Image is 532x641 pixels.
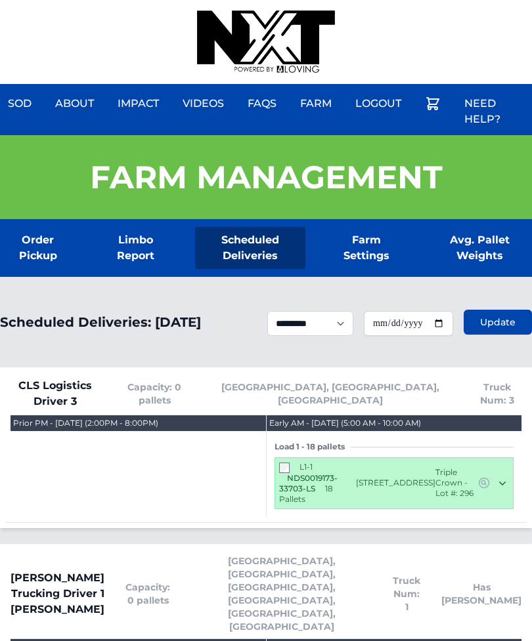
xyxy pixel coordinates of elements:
img: nextdaysod.com Logo [197,10,335,73]
span: Truck Num: 3 [474,381,521,407]
a: Scheduled Deliveries [195,227,305,269]
span: L1-1 [299,462,313,472]
span: [PERSON_NAME] Trucking Driver 1 [PERSON_NAME] [11,570,104,617]
span: Capacity: 0 pallets [125,581,170,607]
span: Capacity: 0 pallets [122,381,188,407]
h1: Farm Management [90,161,443,193]
div: Prior PM - [DATE] (2:00PM - 8:00PM) [13,418,158,428]
span: CLS Logistics Driver 3 [11,378,100,409]
span: [GEOGRAPHIC_DATA], [GEOGRAPHIC_DATA], [GEOGRAPHIC_DATA], [GEOGRAPHIC_DATA], [GEOGRAPHIC_DATA], [G... [191,554,372,633]
a: Videos [175,88,232,119]
span: [GEOGRAPHIC_DATA], [GEOGRAPHIC_DATA], [GEOGRAPHIC_DATA] [209,381,453,407]
span: NDS0019173-33703-LS [279,473,338,493]
a: Farm [292,88,340,119]
button: Update [464,310,532,335]
a: Need Help? [456,88,532,135]
span: [STREET_ADDRESS] [356,478,435,488]
span: Triple Crown - Lot #: 296 [435,467,477,499]
a: Logout [347,88,409,119]
a: Limbo Report [97,227,175,269]
span: Load 1 - 18 pallets [275,442,350,452]
span: 18 Pallets [279,484,333,504]
span: Truck Num: 1 [393,574,420,613]
span: Update [480,316,516,329]
div: Early AM - [DATE] (5:00 AM - 10:00 AM) [269,418,421,428]
a: Avg. Pallet Weights [427,227,532,269]
a: Farm Settings [326,227,406,269]
a: FAQs [240,88,284,119]
a: About [47,88,102,119]
a: Impact [110,88,167,119]
span: Has [PERSON_NAME] [441,581,521,607]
